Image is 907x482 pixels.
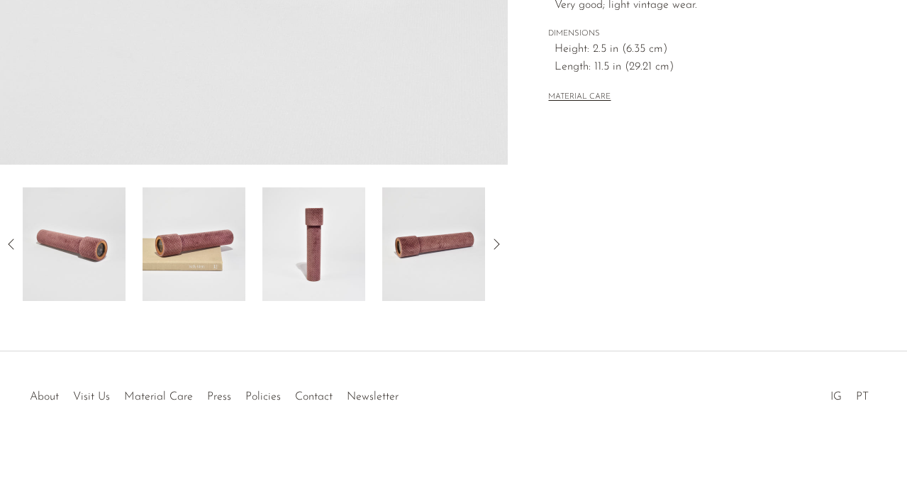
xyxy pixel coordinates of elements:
[73,391,110,402] a: Visit Us
[207,391,231,402] a: Press
[555,40,867,59] span: Height: 2.5 in (6.35 cm)
[124,391,193,402] a: Material Care
[382,187,485,301] img: Velvet-Covered Kaleidoscope
[548,28,867,40] span: DIMENSIONS
[555,58,867,77] span: Length: 11.5 in (29.21 cm)
[856,391,869,402] a: PT
[548,92,611,103] button: MATERIAL CARE
[245,391,281,402] a: Policies
[823,380,876,407] ul: Social Medias
[830,391,842,402] a: IG
[143,187,245,301] img: Velvet-Covered Kaleidoscope
[30,391,59,402] a: About
[262,187,365,301] img: Velvet-Covered Kaleidoscope
[23,187,126,301] img: Velvet-Covered Kaleidoscope
[23,380,406,407] ul: Quick links
[295,391,333,402] a: Contact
